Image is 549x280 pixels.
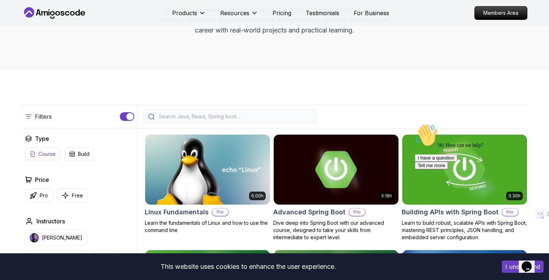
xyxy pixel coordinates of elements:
p: 5.18h [382,193,392,199]
p: [PERSON_NAME] [42,234,82,241]
input: Search Java, React, Spring boot ... [157,113,312,120]
h2: Linux Fundamentals [145,207,209,217]
p: Pro [349,209,365,216]
h2: Instructors [36,217,65,226]
div: 👋Hi! How can we help?I have a questionTell me more [3,3,133,48]
button: instructor img[PERSON_NAME] [25,250,87,266]
h2: Price [35,175,49,184]
button: instructor img[PERSON_NAME] [25,230,87,246]
h2: Building APIs with Spring Boot [402,207,498,217]
p: Resources [220,9,249,17]
p: 6.00h [251,193,263,199]
p: Build [78,150,90,158]
p: Pro [40,192,48,199]
img: Linux Fundamentals card [145,135,270,205]
h2: Type [35,134,49,143]
iframe: chat widget [519,251,542,273]
a: Linux Fundamentals card6.00hLinux FundamentalsProLearn the fundamentals of Linux and how to use t... [145,134,270,234]
p: Filters [35,112,52,121]
a: Members Area [474,6,527,20]
p: Dive deep into Spring Boot with our advanced course, designed to take your skills from intermedia... [273,219,399,241]
button: Tell me more [3,41,36,48]
button: Course [25,147,60,161]
button: Accept cookies [502,261,544,273]
p: Members Area [475,6,527,19]
button: I have a question [3,33,45,41]
p: Free [72,192,83,199]
a: Testimonials [306,9,339,17]
button: Build [65,147,94,161]
a: Building APIs with Spring Boot card3.30hBuilding APIs with Spring BootProLearn to build robust, s... [402,134,527,241]
button: Pro [25,188,53,202]
h2: Advanced Spring Boot [273,207,345,217]
a: Pricing [273,9,291,17]
p: Learn the fundamentals of Linux and how to use the command line [145,219,270,234]
button: Products [172,9,206,23]
a: For Business [354,9,389,17]
img: :wave: [3,3,26,26]
button: Free [57,188,88,202]
button: Resources [220,9,258,23]
img: Building APIs with Spring Boot card [402,135,527,205]
p: Course [38,150,56,158]
img: instructor img [30,233,39,242]
iframe: chat widget [412,121,542,248]
p: Pro [212,209,228,216]
p: Products [172,9,197,17]
span: Hi! How can we help? [3,22,71,27]
button: instructor imgAbz [91,250,122,266]
a: Advanced Spring Boot card5.18hAdvanced Spring BootProDive deep into Spring Boot with our advanced... [273,134,399,241]
img: Advanced Spring Boot card [274,135,398,205]
p: Learn to build robust, scalable APIs with Spring Boot, mastering REST principles, JSON handling, ... [402,219,527,241]
div: This website uses cookies to enhance the user experience. [5,259,491,275]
